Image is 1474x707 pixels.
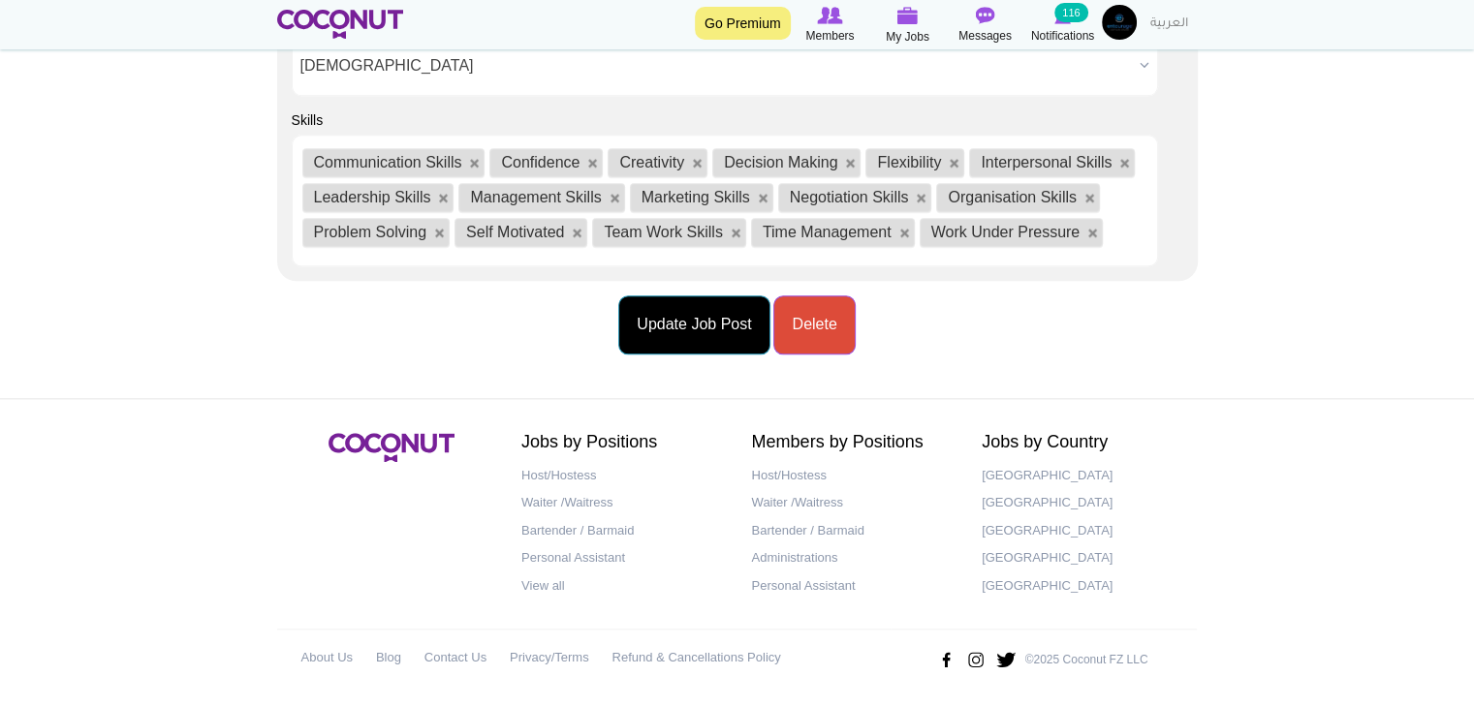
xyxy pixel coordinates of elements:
span: Work Under Pressure [931,224,1081,240]
img: Home [277,10,404,39]
img: My Jobs [897,7,919,24]
a: [GEOGRAPHIC_DATA] [982,489,1183,517]
a: Refund & Cancellations Policy [612,644,781,672]
h2: Jobs by Positions [521,433,723,452]
span: Negotiation Skills [790,189,909,205]
p: * [DEMOGRAPHIC_DATA] candidate with a minimum of 3 years’ experience in event coordination, banqu... [19,81,899,141]
span: Leadership Skills [314,189,431,205]
span: Confidence [501,154,580,170]
img: Messages [976,7,995,24]
a: [GEOGRAPHIC_DATA] [982,544,1183,572]
a: Browse Members Members [792,5,869,46]
a: Personal Assistant [521,544,723,572]
span: Decision Making [724,154,837,170]
a: My Jobs My Jobs [869,5,947,46]
a: [GEOGRAPHIC_DATA] [982,462,1183,490]
a: Bartender / Barmaid [752,517,954,545]
img: Notifications [1054,7,1071,24]
a: View all [521,572,723,600]
img: Twitter [995,644,1017,675]
a: Privacy/Terms [510,644,589,672]
span: Time Management [763,224,892,240]
span: [DEMOGRAPHIC_DATA] [300,35,1132,97]
a: Waiter /Waitress [521,489,723,517]
a: [GEOGRAPHIC_DATA] [982,517,1183,545]
span: Marketing Skills [642,189,750,205]
span: Self Motivated [466,224,564,240]
button: Delete [773,295,855,354]
a: Bartender / Barmaid [521,517,723,545]
a: Go Premium [695,7,791,40]
a: Notifications Notifications 116 [1024,5,1102,46]
span: Problem Solving [314,224,427,240]
span: Messages [958,26,1012,46]
span: Communication Skills [314,154,462,170]
span: Interpersonal Skills [981,154,1112,170]
span: Team Work Skills [604,224,722,240]
a: Personal Assistant [752,572,954,600]
a: [GEOGRAPHIC_DATA] [982,572,1183,600]
span: Flexibility [877,154,941,170]
h2: Jobs by Country [982,433,1183,452]
a: Host/Hostess [752,462,954,490]
a: About Us [301,644,353,672]
small: 116 [1054,3,1087,22]
p: ©2025 Coconut FZ LLC [1025,652,1148,668]
a: Waiter /Waitress [752,489,954,517]
a: Messages Messages [947,5,1024,46]
a: Blog [376,644,401,672]
a: Host/Hostess [521,462,723,490]
button: Update Job Post [618,295,769,354]
span: Creativity [619,154,684,170]
img: Facebook [935,644,957,675]
h2: Members by Positions [752,433,954,452]
span: Management Skills [470,189,601,205]
a: Contact Us [424,644,486,672]
img: Browse Members [817,7,842,24]
span: Members [805,26,854,46]
span: Notifications [1031,26,1094,46]
img: Instagram [965,644,987,675]
label: Skills [292,110,324,130]
strong: Requirements: [19,50,108,65]
img: Coconut [329,433,455,462]
span: Organisation Skills [948,189,1077,205]
strong: Share your resume to [PHONE_NUMBER] [19,157,265,171]
a: Administrations [752,544,954,572]
a: العربية [1141,5,1198,44]
span: My Jobs [886,27,929,46]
